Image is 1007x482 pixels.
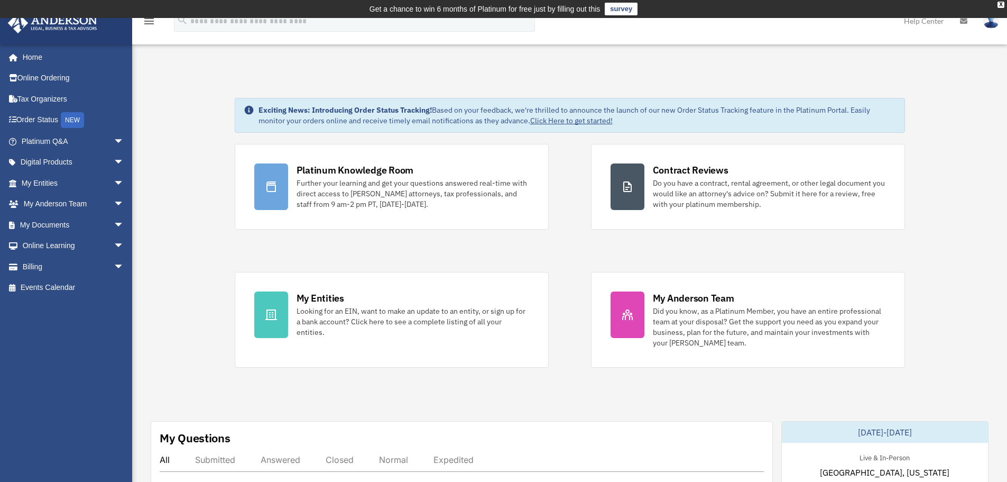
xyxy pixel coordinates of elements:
[235,144,549,230] a: Platinum Knowledge Room Further your learning and get your questions answered real-time with dire...
[143,19,155,28] a: menu
[433,454,474,465] div: Expedited
[7,277,140,298] a: Events Calendar
[235,272,549,368] a: My Entities Looking for an EIN, want to make an update to an entity, or sign up for a bank accoun...
[7,235,140,257] a: Online Learningarrow_drop_down
[7,256,140,277] a: Billingarrow_drop_down
[297,178,529,210] div: Further your learning and get your questions answered real-time with direct access to [PERSON_NAM...
[983,13,999,29] img: User Pic
[7,68,140,89] a: Online Ordering
[297,163,414,177] div: Platinum Knowledge Room
[195,454,235,465] div: Submitted
[591,272,905,368] a: My Anderson Team Did you know, as a Platinum Member, you have an entire professional team at your...
[7,152,140,173] a: Digital Productsarrow_drop_down
[114,256,135,278] span: arrow_drop_down
[653,178,885,210] div: Do you have a contract, rental agreement, or other legal document you would like an attorney's ad...
[177,14,188,26] i: search
[7,110,140,131] a: Order StatusNEW
[7,88,140,110] a: Tax Organizers
[7,131,140,152] a: Platinum Q&Aarrow_drop_down
[997,2,1004,8] div: close
[653,163,728,177] div: Contract Reviews
[7,47,135,68] a: Home
[258,105,896,126] div: Based on your feedback, we're thrilled to announce the launch of our new Order Status Tracking fe...
[5,13,100,33] img: Anderson Advisors Platinum Portal
[7,194,140,215] a: My Anderson Teamarrow_drop_down
[114,152,135,174] span: arrow_drop_down
[326,454,354,465] div: Closed
[782,422,988,443] div: [DATE]-[DATE]
[820,466,949,479] span: [GEOGRAPHIC_DATA], [US_STATE]
[114,172,135,194] span: arrow_drop_down
[7,214,140,235] a: My Documentsarrow_drop_down
[258,105,432,115] strong: Exciting News: Introducing Order Status Tracking!
[297,292,344,305] div: My Entities
[653,306,885,348] div: Did you know, as a Platinum Member, you have an entire professional team at your disposal? Get th...
[379,454,408,465] div: Normal
[369,3,600,15] div: Get a chance to win 6 months of Platinum for free just by filling out this
[114,194,135,215] span: arrow_drop_down
[61,112,84,128] div: NEW
[297,306,529,338] div: Looking for an EIN, want to make an update to an entity, or sign up for a bank account? Click her...
[653,292,734,305] div: My Anderson Team
[160,454,170,465] div: All
[530,116,613,125] a: Click Here to get started!
[851,451,918,462] div: Live & In-Person
[261,454,300,465] div: Answered
[7,172,140,194] a: My Entitiesarrow_drop_down
[160,430,230,446] div: My Questions
[605,3,638,15] a: survey
[114,235,135,257] span: arrow_drop_down
[114,214,135,236] span: arrow_drop_down
[143,15,155,28] i: menu
[591,144,905,230] a: Contract Reviews Do you have a contract, rental agreement, or other legal document you would like...
[114,131,135,152] span: arrow_drop_down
